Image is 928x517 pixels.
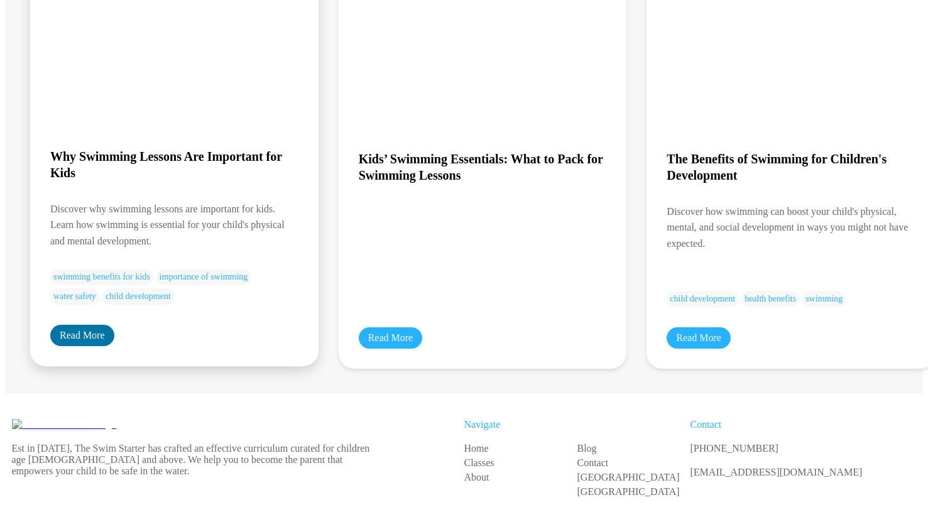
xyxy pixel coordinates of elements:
a: [PHONE_NUMBER] [691,443,778,454]
p: Discover why swimming lessons are important for kids. Learn how swimming is essential for your ch... [50,201,298,249]
a: [EMAIL_ADDRESS][DOMAIN_NAME] [691,467,863,477]
span: child development [102,288,174,305]
p: Discover how swimming can boost your child's physical, mental, and social development in ways you... [667,204,915,271]
img: YouTube [691,502,737,513]
a: Home [464,443,577,454]
span: importance of swimming [156,269,251,285]
img: Facebook [691,491,740,502]
a: Read More [667,327,731,349]
span: health benefits [741,291,799,307]
a: Blog [577,443,691,454]
img: The Swim Starter Logo [12,419,117,430]
div: Contact [691,419,917,430]
span: swimming benefits for kids [50,269,153,285]
div: Est in [DATE], The Swim Starter has crafted an effective curriculum curated for children age [DEM... [12,443,374,477]
span: water safety [50,288,99,305]
img: Instagram [752,491,802,502]
div: Navigate [464,419,691,430]
a: About [464,472,577,483]
a: Contact [577,457,691,469]
img: Tik Tok [815,491,856,502]
a: [GEOGRAPHIC_DATA] [577,472,691,483]
h3: Why Swimming Lessons Are Important for Kids [50,148,298,181]
a: Read More [50,325,114,346]
a: [GEOGRAPHIC_DATA] [577,486,691,498]
span: swimming [802,291,846,307]
span: child development [667,291,738,307]
h3: The Benefits of Swimming for Children's Development [667,151,915,183]
h3: Kids’ Swimming Essentials: What to Pack for Swimming Lessons [359,151,607,183]
a: Read More [359,327,423,349]
a: Classes [464,457,577,469]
